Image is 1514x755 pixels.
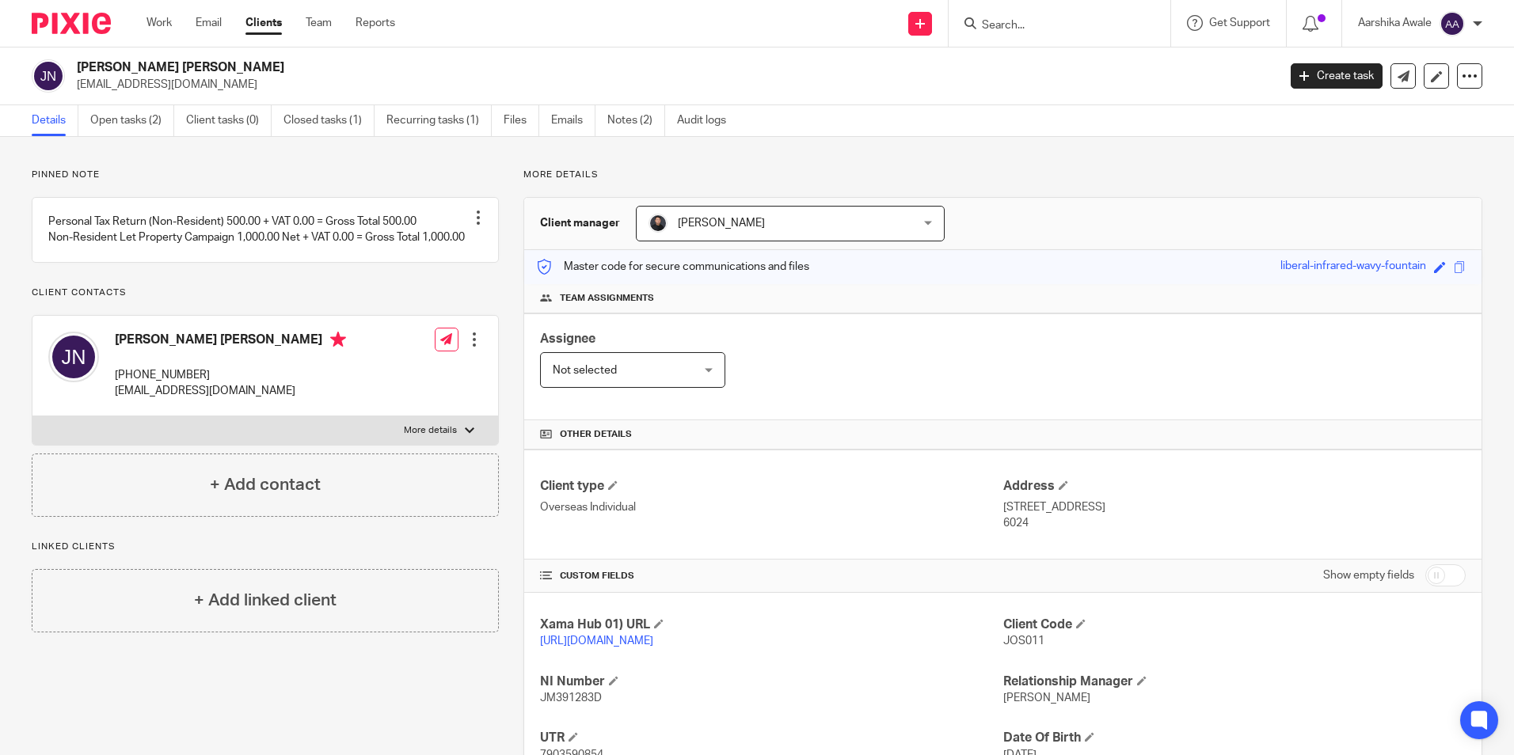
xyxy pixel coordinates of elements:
[607,105,665,136] a: Notes (2)
[90,105,174,136] a: Open tasks (2)
[32,169,499,181] p: Pinned note
[1003,499,1466,515] p: [STREET_ADDRESS]
[356,15,395,31] a: Reports
[1291,63,1383,89] a: Create task
[1003,692,1090,704] span: [PERSON_NAME]
[540,499,1002,515] p: Overseas Individual
[196,15,222,31] a: Email
[540,332,595,345] span: Assignee
[1003,617,1466,633] h4: Client Code
[386,105,492,136] a: Recurring tasks (1)
[551,105,595,136] a: Emails
[540,570,1002,582] h4: CUSTOM FIELDS
[536,259,809,275] p: Master code for secure communications and files
[540,673,1002,690] h4: NI Number
[186,105,272,136] a: Client tasks (0)
[115,367,346,383] p: [PHONE_NUMBER]
[523,169,1482,181] p: More details
[404,424,457,437] p: More details
[540,478,1002,495] h4: Client type
[1280,258,1426,276] div: liberal-infrared-wavy-fountain
[1003,515,1466,531] p: 6024
[210,472,321,497] h4: + Add contact
[77,59,1029,76] h2: [PERSON_NAME] [PERSON_NAME]
[980,19,1123,33] input: Search
[1440,11,1465,36] img: svg%3E
[32,286,499,299] p: Client contacts
[32,105,78,136] a: Details
[1209,17,1270,28] span: Get Support
[115,332,346,351] h4: [PERSON_NAME] [PERSON_NAME]
[1003,478,1466,495] h4: Address
[678,218,765,229] span: [PERSON_NAME]
[330,332,346,347] i: Primary
[540,692,602,704] span: JM391283D
[115,383,346,399] p: [EMAIL_ADDRESS][DOMAIN_NAME]
[560,292,654,305] span: Team assignments
[77,77,1267,93] p: [EMAIL_ADDRESS][DOMAIN_NAME]
[553,365,617,376] span: Not selected
[677,105,738,136] a: Audit logs
[540,730,1002,746] h4: UTR
[32,541,499,553] p: Linked clients
[245,15,282,31] a: Clients
[306,15,332,31] a: Team
[32,59,65,93] img: svg%3E
[649,214,668,233] img: My%20Photo.jpg
[283,105,375,136] a: Closed tasks (1)
[540,617,1002,633] h4: Xama Hub 01) URL
[540,215,620,231] h3: Client manager
[1323,567,1414,583] label: Show empty fields
[1003,730,1466,746] h4: Date Of Birth
[48,332,99,382] img: svg%3E
[504,105,539,136] a: Files
[1003,635,1044,647] span: JOS011
[1003,673,1466,690] h4: Relationship Manager
[540,635,653,647] a: [URL][DOMAIN_NAME]
[1358,15,1432,31] p: Aarshika Awale
[32,13,111,34] img: Pixie
[194,588,337,613] h4: + Add linked client
[146,15,172,31] a: Work
[560,428,632,441] span: Other details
